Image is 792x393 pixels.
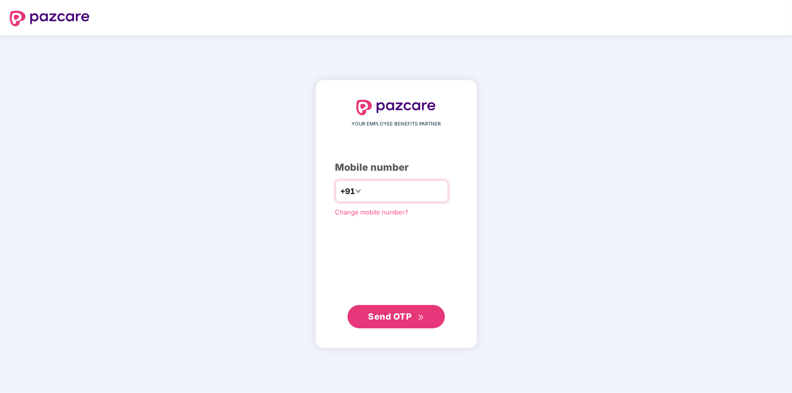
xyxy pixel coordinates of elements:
button: Send OTPdouble-right [348,305,445,328]
span: Send OTP [368,311,411,322]
img: logo [356,100,436,115]
span: YOUR EMPLOYEE BENEFITS PARTNER [351,120,441,128]
span: down [355,188,361,194]
span: +91 [341,185,355,197]
span: double-right [418,314,424,321]
img: logo [10,11,90,26]
div: Mobile number [335,160,457,175]
a: Change mobile number? [335,208,409,216]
